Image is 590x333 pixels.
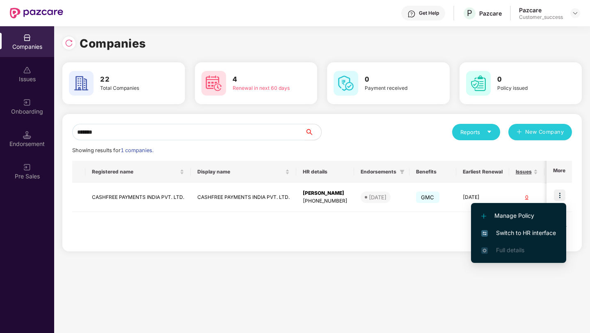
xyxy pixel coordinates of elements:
th: HR details [296,161,354,183]
span: caret-down [487,129,492,135]
th: Registered name [85,161,191,183]
span: Switch to HR interface [481,228,556,237]
span: plus [517,129,522,136]
img: New Pazcare Logo [10,8,63,18]
span: Issues [516,169,532,175]
img: svg+xml;base64,PHN2ZyBpZD0iUmVsb2FkLTMyeDMyIiB4bWxucz0iaHR0cDovL3d3dy53My5vcmcvMjAwMC9zdmciIHdpZH... [65,39,73,47]
img: svg+xml;base64,PHN2ZyB4bWxucz0iaHR0cDovL3d3dy53My5vcmcvMjAwMC9zdmciIHdpZHRoPSI2MCIgaGVpZ2h0PSI2MC... [201,71,226,96]
td: CASHFREE PAYMENTS INDIA PVT. LTD. [191,183,296,212]
span: Registered name [92,169,178,175]
img: svg+xml;base64,PHN2ZyB4bWxucz0iaHR0cDovL3d3dy53My5vcmcvMjAwMC9zdmciIHdpZHRoPSI2MCIgaGVpZ2h0PSI2MC... [69,71,94,96]
img: icon [554,189,565,201]
div: Pazcare [519,6,563,14]
td: CASHFREE PAYMENTS INDIA PVT. LTD. [85,183,191,212]
h3: 22 [100,74,161,85]
th: Issues [509,161,544,183]
span: Full details [496,246,524,253]
span: 1 companies. [121,147,153,153]
span: filter [398,167,406,177]
div: 0 [516,194,538,201]
img: svg+xml;base64,PHN2ZyBpZD0iSGVscC0zMngzMiIgeG1sbnM9Imh0dHA6Ly93d3cudzMub3JnLzIwMDAvc3ZnIiB3aWR0aD... [407,10,416,18]
div: Get Help [419,10,439,16]
span: Endorsements [361,169,396,175]
span: Display name [197,169,284,175]
th: More [547,161,572,183]
div: Customer_success [519,14,563,21]
div: [PHONE_NUMBER] [303,197,348,205]
img: svg+xml;base64,PHN2ZyB4bWxucz0iaHR0cDovL3d3dy53My5vcmcvMjAwMC9zdmciIHdpZHRoPSI2MCIgaGVpZ2h0PSI2MC... [334,71,358,96]
span: GMC [416,192,439,203]
div: Pazcare [479,9,502,17]
img: svg+xml;base64,PHN2ZyB4bWxucz0iaHR0cDovL3d3dy53My5vcmcvMjAwMC9zdmciIHdpZHRoPSIxNi4zNjMiIGhlaWdodD... [481,247,488,254]
h1: Companies [80,34,146,52]
img: svg+xml;base64,PHN2ZyB4bWxucz0iaHR0cDovL3d3dy53My5vcmcvMjAwMC9zdmciIHdpZHRoPSIxNiIgaGVpZ2h0PSIxNi... [481,230,488,237]
div: [PERSON_NAME] [303,189,348,197]
img: svg+xml;base64,PHN2ZyBpZD0iRHJvcGRvd24tMzJ4MzIiIHhtbG5zPSJodHRwOi8vd3d3LnczLm9yZy8yMDAwL3N2ZyIgd2... [572,10,579,16]
img: svg+xml;base64,PHN2ZyB4bWxucz0iaHR0cDovL3d3dy53My5vcmcvMjAwMC9zdmciIHdpZHRoPSIxMi4yMDEiIGhlaWdodD... [481,214,486,219]
div: Renewal in next 60 days [233,84,294,92]
div: Payment received [365,84,426,92]
th: Earliest Renewal [456,161,509,183]
img: svg+xml;base64,PHN2ZyBpZD0iSXNzdWVzX2Rpc2FibGVkIiB4bWxucz0iaHR0cDovL3d3dy53My5vcmcvMjAwMC9zdmciIH... [23,66,31,74]
img: svg+xml;base64,PHN2ZyBpZD0iQ29tcGFuaWVzIiB4bWxucz0iaHR0cDovL3d3dy53My5vcmcvMjAwMC9zdmciIHdpZHRoPS... [23,34,31,42]
div: Reports [460,128,492,136]
div: [DATE] [369,193,386,201]
th: Benefits [409,161,456,183]
img: svg+xml;base64,PHN2ZyB4bWxucz0iaHR0cDovL3d3dy53My5vcmcvMjAwMC9zdmciIHdpZHRoPSI2MCIgaGVpZ2h0PSI2MC... [466,71,491,96]
span: P [467,8,472,18]
img: svg+xml;base64,PHN2ZyB3aWR0aD0iMjAiIGhlaWdodD0iMjAiIHZpZXdCb3g9IjAgMCAyMCAyMCIgZmlsbD0ibm9uZSIgeG... [23,163,31,171]
span: Showing results for [72,147,153,153]
span: search [304,129,321,135]
th: Display name [191,161,296,183]
span: New Company [525,128,564,136]
button: plusNew Company [508,124,572,140]
div: Policy issued [497,84,558,92]
div: Total Companies [100,84,161,92]
td: [DATE] [456,183,509,212]
button: search [304,124,322,140]
h3: 0 [365,74,426,85]
h3: 4 [233,74,294,85]
img: svg+xml;base64,PHN2ZyB3aWR0aD0iMTQuNSIgaGVpZ2h0PSIxNC41IiB2aWV3Qm94PSIwIDAgMTYgMTYiIGZpbGw9Im5vbm... [23,131,31,139]
h3: 0 [497,74,558,85]
img: svg+xml;base64,PHN2ZyB3aWR0aD0iMjAiIGhlaWdodD0iMjAiIHZpZXdCb3g9IjAgMCAyMCAyMCIgZmlsbD0ibm9uZSIgeG... [23,98,31,107]
span: filter [400,169,405,174]
span: Manage Policy [481,211,556,220]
